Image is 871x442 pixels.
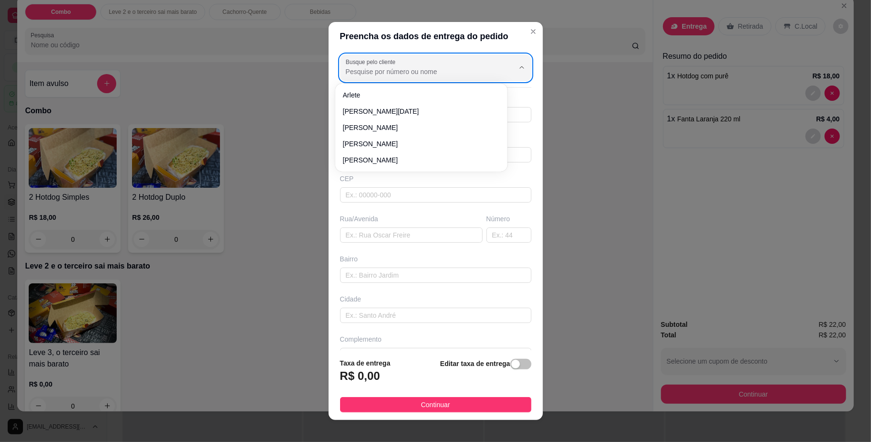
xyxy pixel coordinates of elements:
[340,227,483,243] input: Ex.: Rua Oscar Freire
[340,294,531,304] div: Cidade
[346,67,499,76] input: Busque pelo cliente
[339,87,504,168] ul: Suggestions
[340,368,380,384] h3: R$ 0,00
[340,254,531,264] div: Bairro
[340,268,531,283] input: Ex.: Bairro Jardim
[343,155,490,165] span: [PERSON_NAME]
[486,214,531,224] div: Número
[526,24,541,39] button: Close
[440,360,510,367] strong: Editar taxa de entrega
[421,399,450,410] span: Continuar
[340,187,531,203] input: Ex.: 00000-000
[340,334,531,344] div: Complemento
[329,22,543,51] header: Preencha os dados de entrega do pedido
[343,90,490,100] span: arlete
[343,139,490,149] span: [PERSON_NAME]
[337,86,506,170] div: Suggestions
[486,227,531,243] input: Ex.: 44
[343,107,490,116] span: [PERSON_NAME][DATE]
[340,359,391,367] strong: Taxa de entrega
[343,123,490,132] span: [PERSON_NAME]
[340,348,531,363] input: ex: próximo ao posto de gasolina
[514,60,529,75] button: Show suggestions
[346,58,399,66] label: Busque pelo cliente
[340,308,531,323] input: Ex.: Santo André
[340,214,483,224] div: Rua/Avenida
[340,174,531,183] div: CEP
